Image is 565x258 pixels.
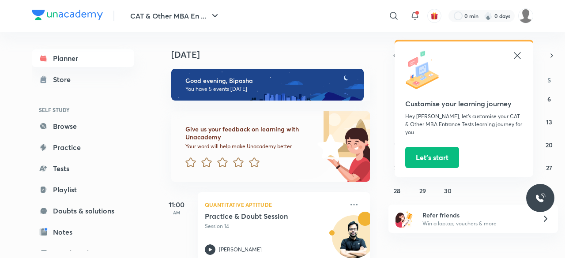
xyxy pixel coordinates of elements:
[441,183,455,198] button: September 30, 2025
[32,202,134,220] a: Doubts & solutions
[394,187,400,195] abbr: September 28, 2025
[484,11,493,20] img: streak
[546,164,552,172] abbr: September 27, 2025
[542,161,556,175] button: September 27, 2025
[171,49,379,60] h4: [DATE]
[542,92,556,106] button: September 6, 2025
[395,210,413,228] img: referral
[394,141,400,149] abbr: September 14, 2025
[390,138,404,152] button: September 14, 2025
[32,138,134,156] a: Practice
[415,183,429,198] button: September 29, 2025
[542,115,556,129] button: September 13, 2025
[32,160,134,177] a: Tests
[546,141,553,149] abbr: September 20, 2025
[518,8,533,23] img: Bipasha
[546,118,552,126] abbr: September 13, 2025
[405,98,523,109] h5: Customise your learning journey
[287,111,370,182] img: feedback_image
[32,10,103,20] img: Company Logo
[219,246,262,254] p: [PERSON_NAME]
[422,210,531,220] h6: Refer friends
[422,220,531,228] p: Win a laptop, vouchers & more
[405,50,445,90] img: icon
[32,102,134,117] h6: SELF STUDY
[185,86,356,93] p: You have 5 events [DATE]
[535,193,546,203] img: ttu
[32,10,103,22] a: Company Logo
[542,138,556,152] button: September 20, 2025
[32,181,134,198] a: Playlist
[205,199,343,210] p: Quantitative Aptitude
[547,76,551,84] abbr: Saturday
[32,71,134,88] a: Store
[390,161,404,175] button: September 21, 2025
[390,115,404,129] button: September 7, 2025
[159,210,194,215] p: AM
[32,223,134,241] a: Notes
[159,199,194,210] h5: 11:00
[53,74,76,85] div: Store
[205,212,315,221] h5: Practice & Doubt Session
[32,49,134,67] a: Planner
[32,117,134,135] a: Browse
[185,125,314,141] h6: Give us your feedback on learning with Unacademy
[419,187,426,195] abbr: September 29, 2025
[444,187,452,195] abbr: September 30, 2025
[390,183,404,198] button: September 28, 2025
[405,147,459,168] button: Let’s start
[205,222,343,230] p: Session 14
[547,95,551,103] abbr: September 6, 2025
[405,112,523,136] p: Hey [PERSON_NAME], let’s customise your CAT & Other MBA Entrance Tests learning journey for you
[125,7,226,25] button: CAT & Other MBA En ...
[171,69,364,101] img: evening
[427,9,441,23] button: avatar
[185,77,356,85] h6: Good evening, Bipasha
[185,143,314,150] p: Your word will help make Unacademy better
[430,12,438,20] img: avatar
